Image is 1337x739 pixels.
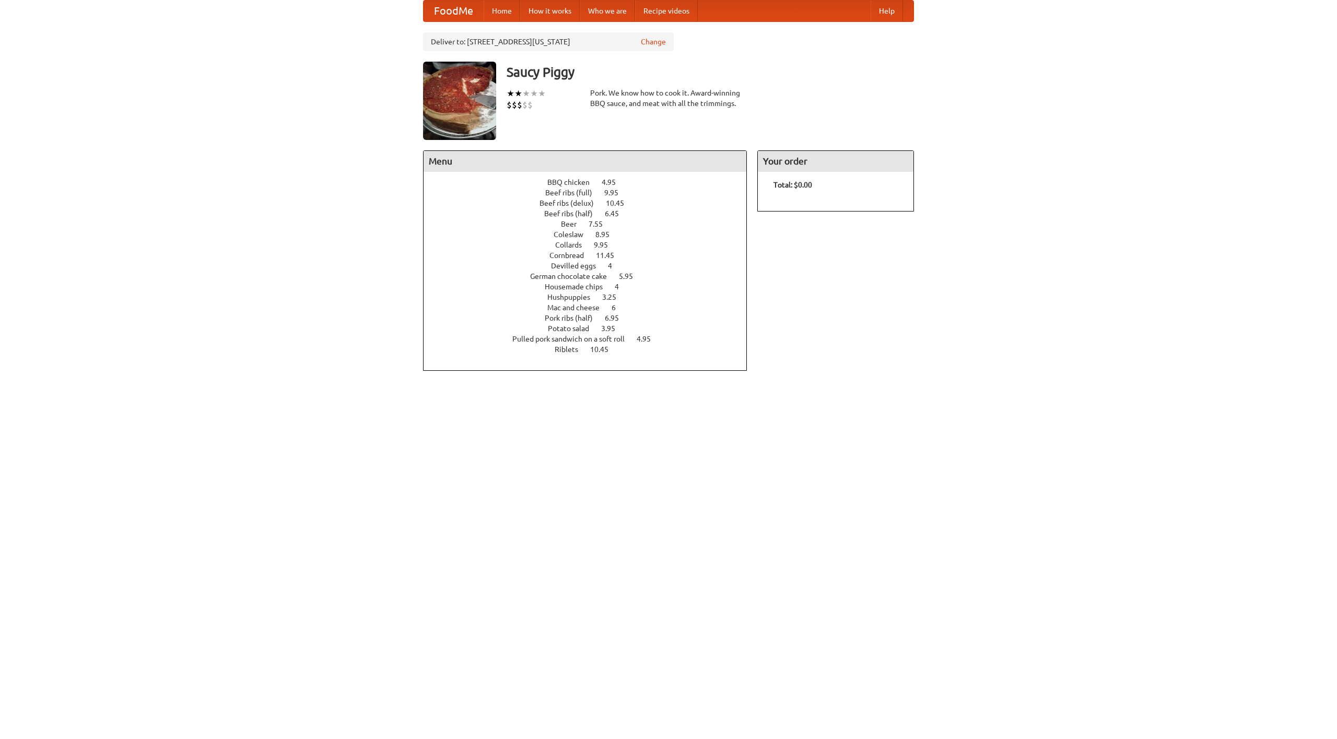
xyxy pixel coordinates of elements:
h3: Saucy Piggy [507,62,914,83]
span: 3.95 [601,324,626,333]
b: Total: $0.00 [773,181,812,189]
img: angular.jpg [423,62,496,140]
a: German chocolate cake 5.95 [530,272,652,280]
span: 6.45 [605,209,629,218]
a: Who we are [580,1,635,21]
a: Home [484,1,520,21]
a: Change [641,37,666,47]
a: Housemade chips 4 [545,283,638,291]
span: 4.95 [602,178,626,186]
div: Pork. We know how to cook it. Award-winning BBQ sauce, and meat with all the trimmings. [590,88,747,109]
span: Mac and cheese [547,303,610,312]
a: Beef ribs (half) 6.45 [544,209,638,218]
a: Help [871,1,903,21]
span: 4 [615,283,629,291]
span: Coleslaw [554,230,594,239]
span: Beef ribs (delux) [540,199,604,207]
span: Hushpuppies [547,293,601,301]
span: 11.45 [596,251,625,260]
span: 10.45 [606,199,635,207]
li: ★ [522,88,530,99]
li: $ [517,99,522,111]
span: Devilled eggs [551,262,606,270]
span: Collards [555,241,592,249]
span: Pulled pork sandwich on a soft roll [512,335,635,343]
a: Pulled pork sandwich on a soft roll 4.95 [512,335,670,343]
a: BBQ chicken 4.95 [547,178,635,186]
span: Cornbread [549,251,594,260]
span: 4.95 [637,335,661,343]
span: Beef ribs (half) [544,209,603,218]
span: 9.95 [594,241,618,249]
li: ★ [538,88,546,99]
a: Recipe videos [635,1,698,21]
span: Beer [561,220,587,228]
h4: Menu [424,151,746,172]
a: Cornbread 11.45 [549,251,634,260]
li: $ [527,99,533,111]
span: Housemade chips [545,283,613,291]
a: Riblets 10.45 [555,345,628,354]
li: $ [507,99,512,111]
span: Potato salad [548,324,600,333]
span: 6 [612,303,626,312]
span: BBQ chicken [547,178,600,186]
span: 6.95 [605,314,629,322]
a: Potato salad 3.95 [548,324,635,333]
a: Mac and cheese 6 [547,303,635,312]
li: $ [522,99,527,111]
a: Devilled eggs 4 [551,262,631,270]
span: Pork ribs (half) [545,314,603,322]
span: Riblets [555,345,589,354]
span: 5.95 [619,272,643,280]
a: Collards 9.95 [555,241,627,249]
a: Hushpuppies 3.25 [547,293,636,301]
a: Beef ribs (full) 9.95 [545,189,638,197]
a: Coleslaw 8.95 [554,230,629,239]
span: 4 [608,262,623,270]
li: ★ [507,88,514,99]
span: German chocolate cake [530,272,617,280]
a: Pork ribs (half) 6.95 [545,314,638,322]
span: 10.45 [590,345,619,354]
li: $ [512,99,517,111]
a: Beef ribs (delux) 10.45 [540,199,643,207]
span: 7.55 [589,220,613,228]
li: ★ [514,88,522,99]
a: How it works [520,1,580,21]
h4: Your order [758,151,913,172]
a: Beer 7.55 [561,220,622,228]
span: 9.95 [604,189,629,197]
div: Deliver to: [STREET_ADDRESS][US_STATE] [423,32,674,51]
span: 8.95 [595,230,620,239]
li: ★ [530,88,538,99]
a: FoodMe [424,1,484,21]
span: Beef ribs (full) [545,189,603,197]
span: 3.25 [602,293,627,301]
